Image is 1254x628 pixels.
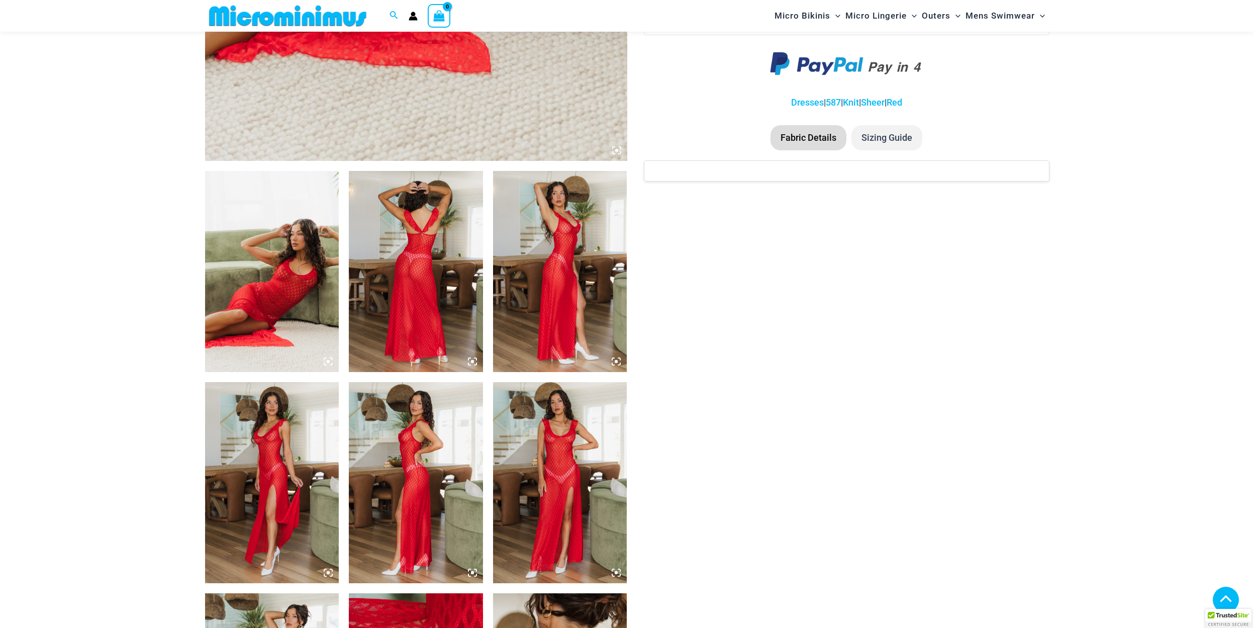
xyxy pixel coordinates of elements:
[428,4,451,27] a: View Shopping Cart, empty
[205,171,339,372] img: Sometimes Red 587 Dress
[950,3,960,29] span: Menu Toggle
[349,171,483,372] img: Sometimes Red 587 Dress
[861,97,885,108] a: Sheer
[775,3,830,29] span: Micro Bikinis
[493,382,627,583] img: Sometimes Red 587 Dress
[791,97,824,108] a: Dresses
[922,3,950,29] span: Outers
[843,3,919,29] a: Micro LingerieMenu ToggleMenu Toggle
[919,3,963,29] a: OutersMenu ToggleMenu Toggle
[1035,3,1045,29] span: Menu Toggle
[205,382,339,583] img: Sometimes Red 587 Dress
[887,97,902,108] a: Red
[772,3,843,29] a: Micro BikinisMenu ToggleMenu Toggle
[843,97,859,108] a: Knit
[851,125,922,150] li: Sizing Guide
[390,10,399,22] a: Search icon link
[963,3,1047,29] a: Mens SwimwearMenu ToggleMenu Toggle
[845,3,907,29] span: Micro Lingerie
[205,5,370,27] img: MM SHOP LOGO FLAT
[409,12,418,21] a: Account icon link
[644,95,1049,110] p: | | | |
[493,171,627,372] img: Sometimes Red 587 Dress
[770,2,1049,30] nav: Site Navigation
[770,125,846,150] li: Fabric Details
[349,382,483,583] img: Sometimes Red 587 Dress
[826,97,841,108] a: 587
[907,3,917,29] span: Menu Toggle
[1205,609,1251,628] div: TrustedSite Certified
[966,3,1035,29] span: Mens Swimwear
[830,3,840,29] span: Menu Toggle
